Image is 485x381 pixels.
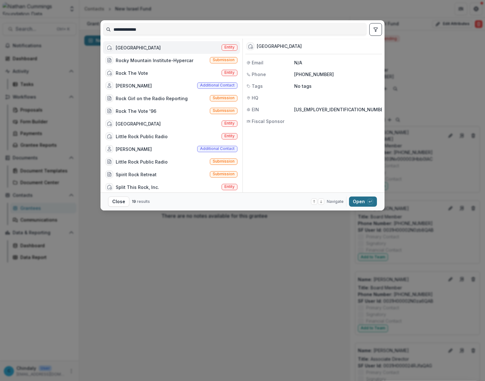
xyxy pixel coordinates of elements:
[252,106,259,113] span: EIN
[137,199,150,204] span: results
[116,57,193,64] div: Rocky Mountain Institute-Hypercar
[224,121,235,126] span: Entity
[116,82,152,89] div: [PERSON_NAME]
[252,59,263,66] span: Email
[327,199,344,204] span: Navigate
[116,184,159,190] div: Split This Rock, Inc.
[257,44,302,49] div: [GEOGRAPHIC_DATA]
[252,118,284,125] span: Fiscal Sponsor
[252,83,263,89] span: Tags
[116,70,148,76] div: Rock The Vote
[224,45,235,49] span: Entity
[108,197,129,207] button: Close
[213,96,235,100] span: Submission
[116,108,156,114] div: Rock The Vote '96
[252,71,266,78] span: Phone
[116,133,168,140] div: Little Rock Public Radio
[294,71,381,78] p: [PHONE_NUMBER]
[349,197,377,207] button: Open
[369,23,382,36] button: toggle filters
[224,70,235,75] span: Entity
[132,199,136,204] span: 19
[252,94,258,101] span: HQ
[294,59,381,66] p: N/A
[294,106,388,113] p: [US_EMPLOYER_IDENTIFICATION_NUMBER]
[200,83,235,87] span: Additional contact
[200,146,235,151] span: Additional contact
[116,158,168,165] div: Little Rock Public Radio
[116,171,157,178] div: Spirit Rock Retreat
[116,120,161,127] div: [GEOGRAPHIC_DATA]
[213,172,235,176] span: Submission
[116,44,161,51] div: [GEOGRAPHIC_DATA]
[116,95,188,102] div: Rock Girl on the Radio Reporting
[224,184,235,189] span: Entity
[213,108,235,113] span: Submission
[116,146,152,152] div: [PERSON_NAME]
[213,58,235,62] span: Submission
[294,83,312,89] p: No tags
[224,134,235,138] span: Entity
[213,159,235,164] span: Submission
